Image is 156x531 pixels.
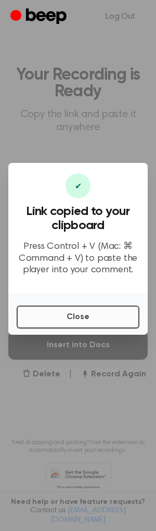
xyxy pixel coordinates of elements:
a: Log Out [95,4,146,29]
p: Press Control + V (Mac: ⌘ Command + V) to paste the player into your comment. [17,241,139,276]
h3: Link copied to your clipboard [17,205,139,233]
div: ✔ [66,173,90,198]
button: Close [17,306,139,328]
a: Beep [10,7,69,27]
